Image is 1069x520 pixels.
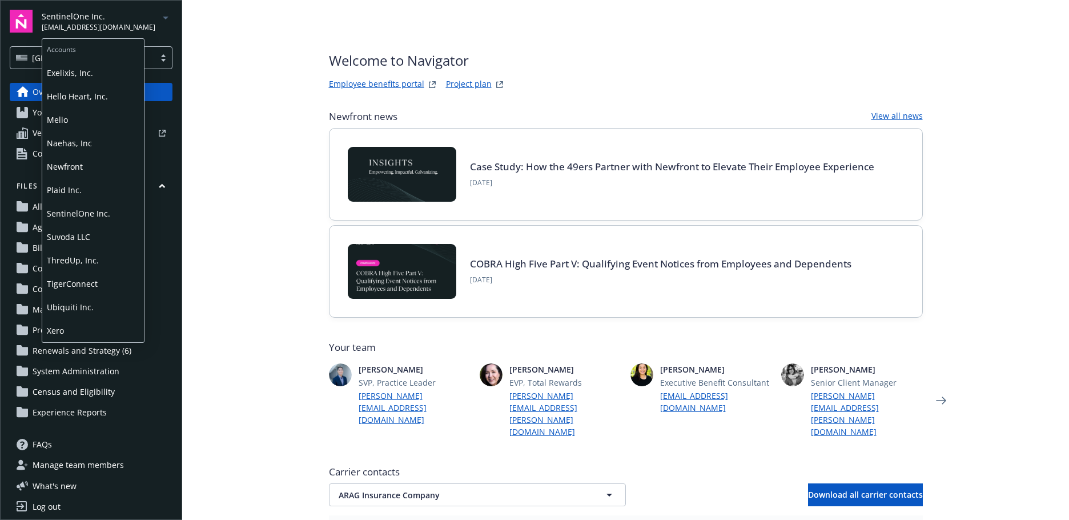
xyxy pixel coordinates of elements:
span: [GEOGRAPHIC_DATA] [32,52,112,64]
span: Suvoda LLC [47,225,139,249]
a: [PERSON_NAME][EMAIL_ADDRESS][PERSON_NAME][DOMAIN_NAME] [509,390,621,438]
span: Plaid Inc. [47,178,139,202]
span: Hello Heart, Inc. [47,85,139,108]
span: TigerConnect [47,272,139,295]
span: Download all carrier contacts [808,489,923,500]
a: Census and Eligibility [10,383,172,401]
span: Your team [329,341,923,354]
span: Ubiquiti Inc. [47,295,139,319]
a: FAQs [10,435,172,454]
span: Overview [33,83,68,101]
a: Employee benefits portal [329,78,424,91]
span: Senior Client Manager [811,377,923,389]
button: SentinelOne Inc.[EMAIL_ADDRESS][DOMAIN_NAME]arrowDropDown [42,10,172,33]
span: ARAG Insurance Company [339,489,576,501]
img: photo [781,363,804,386]
span: [DATE] [470,275,851,285]
img: Card Image - INSIGHTS copy.png [348,147,456,202]
img: photo [480,363,503,386]
a: Compliance resources [10,145,172,163]
span: Newfront news [329,110,397,123]
img: BLOG-Card Image - Compliance - COBRA High Five Pt 5 - 09-11-25.jpg [348,244,456,299]
span: [PERSON_NAME] [509,363,621,375]
img: photo [630,363,653,386]
a: Marketing [10,301,172,319]
span: Newfront [47,155,139,178]
span: EVP, Total Rewards [509,377,621,389]
span: Naehas, Inc [47,131,139,155]
span: FAQs [33,435,52,454]
a: [PERSON_NAME][EMAIL_ADDRESS][PERSON_NAME][DOMAIN_NAME] [811,390,923,438]
a: Your benefits [10,103,172,122]
div: Log out [33,498,61,516]
a: Overview [10,83,172,101]
span: Census and Eligibility [33,383,115,401]
span: SVP, Practice Leader [359,377,471,389]
a: Manage team members [10,456,172,474]
span: ThredUp, Inc. [47,249,139,272]
a: Experience Reports [10,403,172,422]
button: Download all carrier contacts [808,483,923,506]
span: Compliance resources [33,145,118,163]
button: ARAG Insurance Company [329,483,626,506]
span: SentinelOne Inc. [47,202,139,225]
a: projectPlanWebsite [493,78,507,91]
span: [EMAIL_ADDRESS][DOMAIN_NAME] [42,22,155,33]
span: Executive Benefit Consultant [660,377,772,389]
span: [DATE] [470,178,874,188]
a: Case Study: How the 49ers Partner with Newfront to Elevate Their Employee Experience [470,160,874,173]
a: Compliance (2) [10,259,172,278]
a: Billing and Audits [10,239,172,257]
span: Agreements (23) [33,218,95,237]
span: [PERSON_NAME] [359,363,471,375]
a: System Administration [10,362,172,381]
span: Experience Reports [33,403,107,422]
a: Renewals and Strategy (6) [10,342,172,360]
a: Communications (5) [10,280,172,298]
span: Melio [47,108,139,131]
span: Your benefits [33,103,83,122]
span: All files (36) [33,198,76,216]
span: Compliance (2) [33,259,89,278]
a: Next [932,391,950,410]
a: COBRA High Five Part V: Qualifying Event Notices from Employees and Dependents [470,257,851,270]
span: Xero [47,319,139,342]
span: What ' s new [33,480,77,492]
a: [PERSON_NAME][EMAIL_ADDRESS][DOMAIN_NAME] [359,390,471,426]
span: SentinelOne Inc. [42,10,155,22]
a: View all news [871,110,923,123]
span: Communications (5) [33,280,108,298]
span: Manage team members [33,456,124,474]
span: Accounts [42,39,144,57]
a: All files (36) [10,198,172,216]
a: Vendor search [10,124,172,142]
span: [PERSON_NAME] [660,363,772,375]
a: Projects [10,321,172,339]
a: Project plan [446,78,492,91]
span: [GEOGRAPHIC_DATA] [16,52,149,64]
img: navigator-logo.svg [10,10,33,33]
span: Projects [33,321,63,339]
a: Agreements (23) [10,218,172,237]
span: Marketing [33,301,71,319]
span: Billing and Audits [33,239,101,257]
button: What's new [10,480,95,492]
span: Exelixis, Inc. [47,61,139,85]
span: Vendor search [33,124,88,142]
span: Welcome to Navigator [329,50,507,71]
span: [PERSON_NAME] [811,363,923,375]
span: Carrier contacts [329,465,923,479]
img: photo [329,363,352,386]
a: striveWebsite [425,78,439,91]
a: [EMAIL_ADDRESS][DOMAIN_NAME] [660,390,772,414]
a: arrowDropDown [159,10,172,24]
button: Files [10,181,172,195]
span: Renewals and Strategy (6) [33,342,131,360]
span: System Administration [33,362,119,381]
